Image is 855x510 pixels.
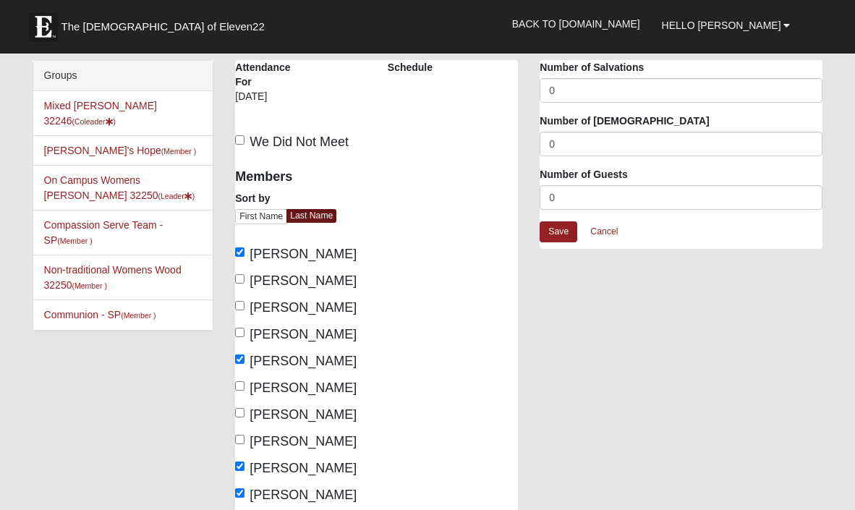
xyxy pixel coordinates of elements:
a: The [DEMOGRAPHIC_DATA] of Eleven22 [22,5,311,41]
a: [PERSON_NAME]'s Hope(Member ) [44,145,197,156]
small: (Member ) [121,311,156,320]
span: [PERSON_NAME] [250,300,357,315]
span: [PERSON_NAME] [250,381,357,395]
input: [PERSON_NAME] [235,381,244,391]
label: Attendance For [235,60,289,89]
label: Schedule [388,60,433,75]
input: [PERSON_NAME] [235,408,244,417]
input: [PERSON_NAME] [235,354,244,364]
span: The [DEMOGRAPHIC_DATA] of Eleven22 [61,20,265,34]
a: Last Name [286,209,336,223]
a: Back to [DOMAIN_NAME] [501,6,651,42]
label: Number of [DEMOGRAPHIC_DATA] [540,114,709,128]
a: Mixed [PERSON_NAME] 32246(Coleader) [44,100,157,127]
input: We Did Not Meet [235,135,244,145]
small: (Member ) [161,147,196,156]
input: [PERSON_NAME] [235,435,244,444]
div: Groups [33,61,213,91]
input: [PERSON_NAME] [235,247,244,257]
span: [PERSON_NAME] [250,434,357,449]
span: [PERSON_NAME] [250,354,357,368]
small: (Member ) [72,281,106,290]
a: On Campus Womens [PERSON_NAME] 32250(Leader) [44,174,195,201]
label: Sort by [235,191,270,205]
small: (Member ) [57,237,92,245]
span: [PERSON_NAME] [250,461,357,475]
small: (Leader ) [158,192,195,200]
a: Cancel [581,221,627,243]
input: [PERSON_NAME] [235,301,244,310]
a: Hello [PERSON_NAME] [651,7,801,43]
span: [PERSON_NAME] [250,273,357,288]
h4: Members [235,169,366,185]
a: Compassion Serve Team - SP(Member ) [44,219,163,246]
span: [PERSON_NAME] [250,247,357,261]
span: [PERSON_NAME] [250,407,357,422]
span: [PERSON_NAME] [250,327,357,341]
a: Communion - SP(Member ) [44,309,156,320]
div: [DATE] [235,89,289,114]
a: Non-traditional Womens Wood 32250(Member ) [44,264,182,291]
label: Number of Salvations [540,60,644,75]
input: [PERSON_NAME] [235,274,244,284]
span: We Did Not Meet [250,135,349,149]
span: Hello [PERSON_NAME] [662,20,781,31]
input: [PERSON_NAME] [235,328,244,337]
a: Save [540,221,577,242]
a: First Name [235,209,287,224]
input: [PERSON_NAME] [235,462,244,471]
img: Eleven22 logo [29,12,58,41]
label: Number of Guests [540,167,627,182]
small: (Coleader ) [72,117,116,126]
